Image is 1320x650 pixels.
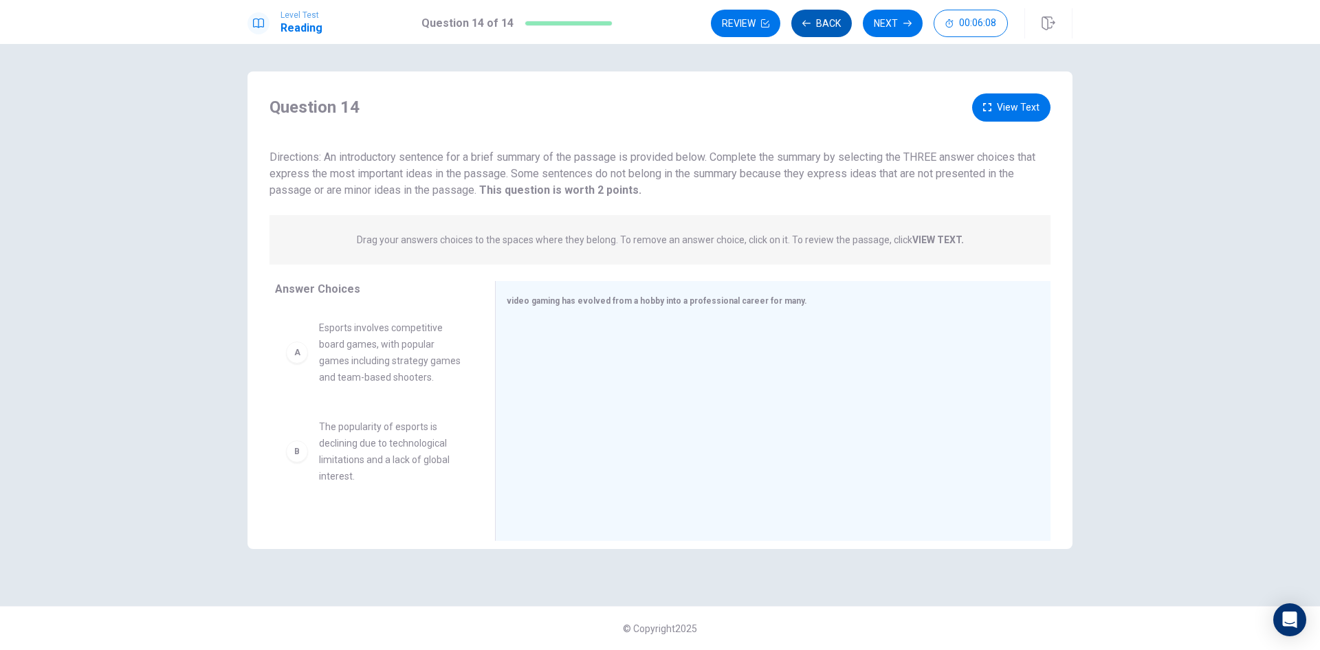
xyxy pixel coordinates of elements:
[286,341,308,363] div: A
[275,506,473,611] div: Esports teams operate like traditional sports teams, with coaches, training, and sponsorships fro...
[912,234,964,245] strong: VIEW TEXT.
[319,320,462,385] span: Esports involves competitive board games, with popular games including strategy games and team-ba...
[275,309,473,396] div: AEsports involves competitive board games, with popular games including strategy games and team-b...
[280,20,322,36] h1: Reading
[959,18,996,29] span: 00:06:08
[623,623,697,634] span: © Copyright 2025
[319,418,462,484] span: The popularity of esports is declining due to technological limitations and a lack of global inte...
[476,183,641,197] strong: This question is worth 2 points.
[275,407,473,495] div: BThe popularity of esports is declining due to technological limitations and a lack of global int...
[421,15,514,32] h1: Question 14 of 14
[791,10,852,37] button: Back
[934,10,1008,37] button: 00:06:08
[286,440,308,462] div: B
[357,234,964,245] p: Drag your answers choices to the spaces where they belong. To remove an answer choice, click on i...
[269,96,360,118] h4: Question 14
[863,10,923,37] button: Next
[507,296,807,306] span: video gaming has evolved from a hobby into a professional career for many.
[319,517,462,600] span: Esports teams operate like traditional sports teams, with coaches, training, and sponsorships fro...
[1273,603,1306,636] div: Open Intercom Messenger
[711,10,780,37] button: Review
[275,282,360,295] span: Answer Choices
[972,93,1050,122] button: View Text
[269,150,1035,197] span: Directions: An introductory sentence for a brief summary of the passage is provided below. Comple...
[280,10,322,20] span: Level Test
